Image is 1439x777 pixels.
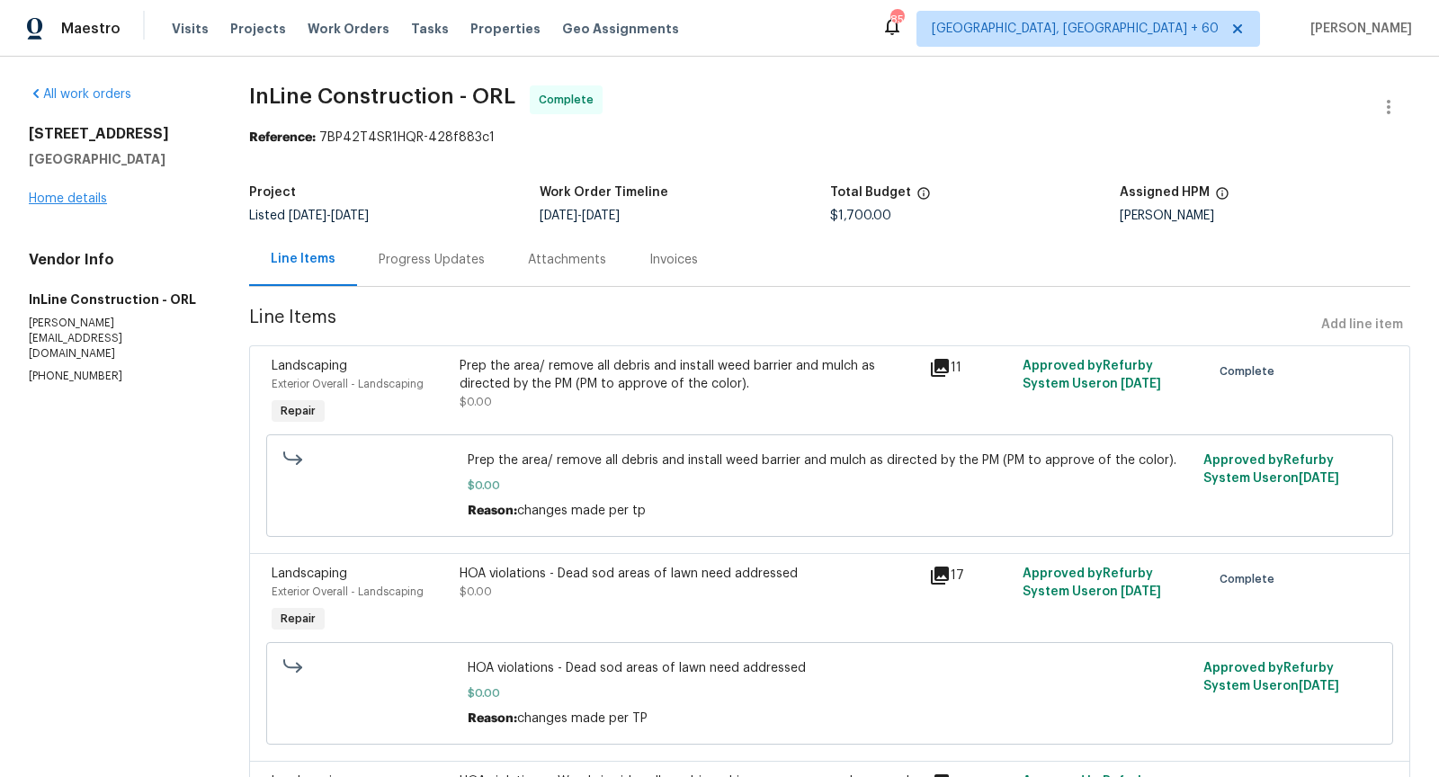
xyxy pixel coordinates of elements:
span: [DATE] [1121,378,1161,390]
span: [DATE] [540,210,577,222]
span: HOA violations - Dead sod areas of lawn need addressed [468,659,1193,677]
b: Reference: [249,131,316,144]
span: Listed [249,210,369,222]
div: 11 [929,357,1012,379]
span: Line Items [249,308,1314,342]
div: 7BP42T4SR1HQR-428f883c1 [249,129,1410,147]
span: [DATE] [289,210,326,222]
span: Visits [172,20,209,38]
span: changes made per TP [517,712,648,725]
span: Repair [273,402,323,420]
span: Geo Assignments [562,20,679,38]
div: 17 [929,565,1012,586]
span: $0.00 [460,586,492,597]
span: [DATE] [1299,680,1339,692]
span: Complete [539,91,601,109]
div: Attachments [528,251,606,269]
span: Approved by Refurby System User on [1023,567,1161,598]
span: The total cost of line items that have been proposed by Opendoor. This sum includes line items th... [916,186,931,210]
span: Exterior Overall - Landscaping [272,586,424,597]
p: [PHONE_NUMBER] [29,369,206,384]
span: Properties [470,20,541,38]
span: [DATE] [331,210,369,222]
div: 858 [890,11,903,29]
span: changes made per tp [517,505,646,517]
div: HOA violations - Dead sod areas of lawn need addressed [460,565,918,583]
h5: Assigned HPM [1120,186,1210,199]
span: Projects [230,20,286,38]
h5: InLine Construction - ORL [29,290,206,308]
span: Tasks [411,22,449,35]
span: InLine Construction - ORL [249,85,515,107]
span: Exterior Overall - Landscaping [272,379,424,389]
h5: Work Order Timeline [540,186,668,199]
span: $1,700.00 [830,210,891,222]
span: - [289,210,369,222]
span: [GEOGRAPHIC_DATA], [GEOGRAPHIC_DATA] + 60 [932,20,1219,38]
span: Landscaping [272,360,347,372]
span: $0.00 [468,477,1193,495]
div: Invoices [649,251,698,269]
span: [PERSON_NAME] [1303,20,1412,38]
div: [PERSON_NAME] [1120,210,1410,222]
div: Progress Updates [379,251,485,269]
span: Prep the area/ remove all debris and install weed barrier and mulch as directed by the PM (PM to ... [468,451,1193,469]
span: Work Orders [308,20,389,38]
span: Maestro [61,20,121,38]
p: [PERSON_NAME][EMAIL_ADDRESS][DOMAIN_NAME] [29,316,206,362]
span: Complete [1220,362,1282,380]
span: [DATE] [1299,472,1339,485]
h4: Vendor Info [29,251,206,269]
div: Prep the area/ remove all debris and install weed barrier and mulch as directed by the PM (PM to ... [460,357,918,393]
span: Approved by Refurby System User on [1023,360,1161,390]
h2: [STREET_ADDRESS] [29,125,206,143]
span: $0.00 [468,684,1193,702]
span: The hpm assigned to this work order. [1215,186,1229,210]
h5: [GEOGRAPHIC_DATA] [29,150,206,168]
a: All work orders [29,88,131,101]
span: Reason: [468,505,517,517]
span: Approved by Refurby System User on [1203,662,1339,692]
span: Reason: [468,712,517,725]
span: $0.00 [460,397,492,407]
h5: Total Budget [830,186,911,199]
span: Approved by Refurby System User on [1203,454,1339,485]
a: Home details [29,192,107,205]
span: [DATE] [1121,585,1161,598]
span: Complete [1220,570,1282,588]
span: Repair [273,610,323,628]
span: - [540,210,620,222]
span: [DATE] [582,210,620,222]
div: Line Items [271,250,335,268]
span: Landscaping [272,567,347,580]
h5: Project [249,186,296,199]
